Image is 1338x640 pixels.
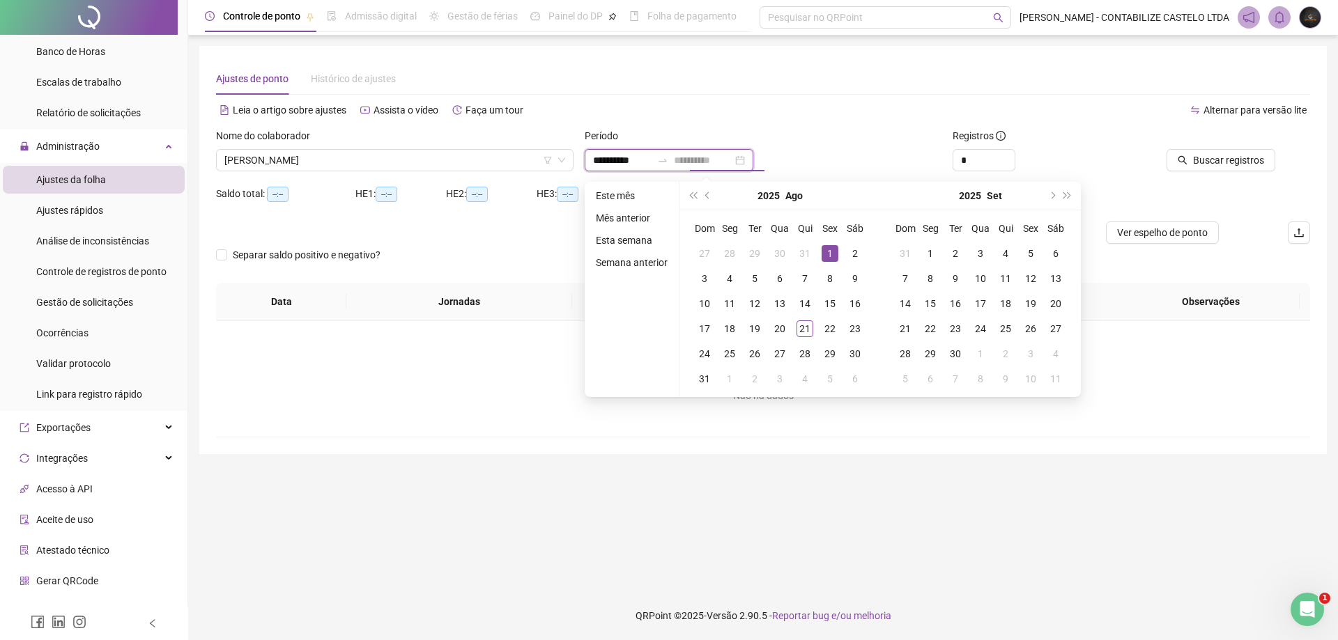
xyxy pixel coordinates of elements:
[922,270,939,287] div: 8
[1018,341,1043,366] td: 2025-10-03
[1047,370,1064,387] div: 11
[771,270,788,287] div: 6
[742,241,767,266] td: 2025-07-29
[847,245,863,262] div: 2
[36,297,133,308] span: Gestão de solicitações
[746,245,763,262] div: 29
[696,370,713,387] div: 31
[843,291,868,316] td: 2025-08-16
[696,345,713,362] div: 24
[696,245,713,262] div: 27
[692,291,717,316] td: 2025-08-10
[36,174,106,185] span: Ajustes da folha
[36,453,88,464] span: Integrações
[843,341,868,366] td: 2025-08-30
[922,345,939,362] div: 29
[972,320,989,337] div: 24
[918,341,943,366] td: 2025-09-29
[20,484,29,494] span: api
[968,366,993,391] td: 2025-10-08
[36,389,142,400] span: Link para registro rápido
[918,366,943,391] td: 2025-10-06
[792,366,817,391] td: 2025-09-04
[374,104,438,116] span: Assista o vídeo
[707,610,737,621] span: Versão
[717,291,742,316] td: 2025-08-11
[922,370,939,387] div: 6
[893,366,918,391] td: 2025-10-05
[822,295,838,312] div: 15
[947,295,964,312] div: 16
[1043,291,1068,316] td: 2025-09-20
[306,13,314,21] span: pushpin
[922,320,939,337] div: 22
[993,241,1018,266] td: 2025-09-04
[692,241,717,266] td: 2025-07-27
[360,105,370,115] span: youtube
[767,266,792,291] td: 2025-08-06
[817,341,843,366] td: 2025-08-29
[943,366,968,391] td: 2025-10-07
[233,104,346,116] span: Leia o artigo sobre ajustes
[959,182,981,210] button: year panel
[792,341,817,366] td: 2025-08-28
[822,320,838,337] div: 22
[767,341,792,366] td: 2025-08-27
[700,182,716,210] button: prev-year
[968,241,993,266] td: 2025-09-03
[72,615,86,629] span: instagram
[993,341,1018,366] td: 2025-10-02
[893,241,918,266] td: 2025-08-31
[1178,155,1187,165] span: search
[52,615,66,629] span: linkedin
[947,245,964,262] div: 2
[746,370,763,387] div: 2
[943,216,968,241] th: Ter
[629,11,639,21] span: book
[1043,341,1068,366] td: 2025-10-04
[1043,216,1068,241] th: Sáb
[771,295,788,312] div: 13
[1018,291,1043,316] td: 2025-09-19
[721,270,738,287] div: 4
[746,295,763,312] div: 12
[922,245,939,262] div: 1
[1133,294,1289,309] span: Observações
[376,187,397,202] span: --:--
[696,270,713,287] div: 3
[346,283,572,321] th: Jornadas
[1018,316,1043,341] td: 2025-09-26
[968,266,993,291] td: 2025-09-10
[721,370,738,387] div: 1
[1047,320,1064,337] div: 27
[746,320,763,337] div: 19
[1060,182,1075,210] button: super-next-year
[692,341,717,366] td: 2025-08-24
[943,291,968,316] td: 2025-09-16
[1273,11,1286,24] span: bell
[1047,245,1064,262] div: 6
[36,141,100,152] span: Administração
[537,186,627,202] div: HE 3:
[36,266,167,277] span: Controle de registros de ponto
[1122,283,1300,321] th: Observações
[943,266,968,291] td: 2025-09-09
[742,366,767,391] td: 2025-09-02
[797,245,813,262] div: 31
[1106,221,1219,244] button: Ver espelho de ponto
[1293,227,1305,238] span: upload
[20,453,29,463] span: sync
[1300,7,1321,28] img: 12986
[897,345,914,362] div: 28
[943,241,968,266] td: 2025-09-02
[36,205,103,216] span: Ajustes rápidos
[1167,149,1275,171] button: Buscar registros
[717,316,742,341] td: 2025-08-18
[216,73,289,84] span: Ajustes de ponto
[893,216,918,241] th: Dom
[216,283,346,321] th: Data
[717,241,742,266] td: 2025-07-28
[205,11,215,21] span: clock-circle
[843,266,868,291] td: 2025-08-09
[792,241,817,266] td: 2025-07-31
